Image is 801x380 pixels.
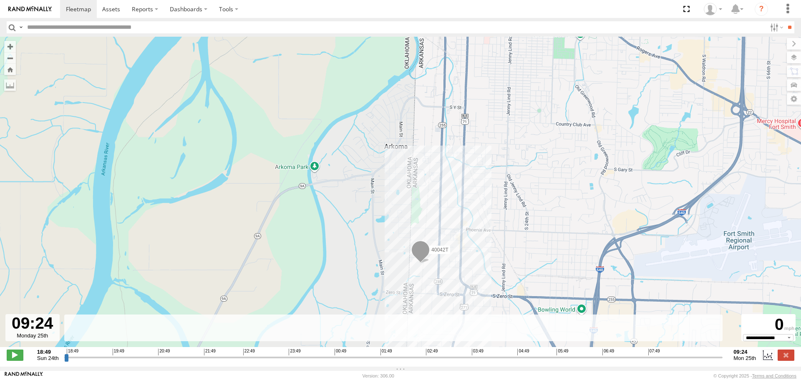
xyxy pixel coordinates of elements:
[517,349,529,355] span: 04:49
[778,350,794,360] label: Close
[743,315,794,334] div: 0
[4,64,16,75] button: Zoom Home
[37,349,59,355] strong: 18:49
[4,79,16,91] label: Measure
[733,349,756,355] strong: 09:24
[557,349,568,355] span: 05:49
[335,349,346,355] span: 00:49
[204,349,216,355] span: 21:49
[472,349,484,355] span: 03:49
[4,52,16,64] button: Zoom out
[5,372,43,380] a: Visit our Website
[243,349,255,355] span: 22:49
[648,349,660,355] span: 07:49
[431,247,448,253] span: 40042T
[767,21,785,33] label: Search Filter Options
[752,373,796,378] a: Terms and Conditions
[755,3,768,16] i: ?
[363,373,394,378] div: Version: 306.00
[380,349,392,355] span: 01:49
[602,349,614,355] span: 06:49
[158,349,170,355] span: 20:49
[701,3,725,15] div: Dwight Wallace
[8,6,52,12] img: rand-logo.svg
[113,349,124,355] span: 19:49
[733,355,756,361] span: Mon 25th Aug 2025
[37,355,59,361] span: Sun 24th Aug 2025
[18,21,24,33] label: Search Query
[787,93,801,105] label: Map Settings
[7,350,23,360] label: Play/Stop
[289,349,300,355] span: 23:49
[67,349,78,355] span: 18:49
[713,373,796,378] div: © Copyright 2025 -
[426,349,438,355] span: 02:49
[4,41,16,52] button: Zoom in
